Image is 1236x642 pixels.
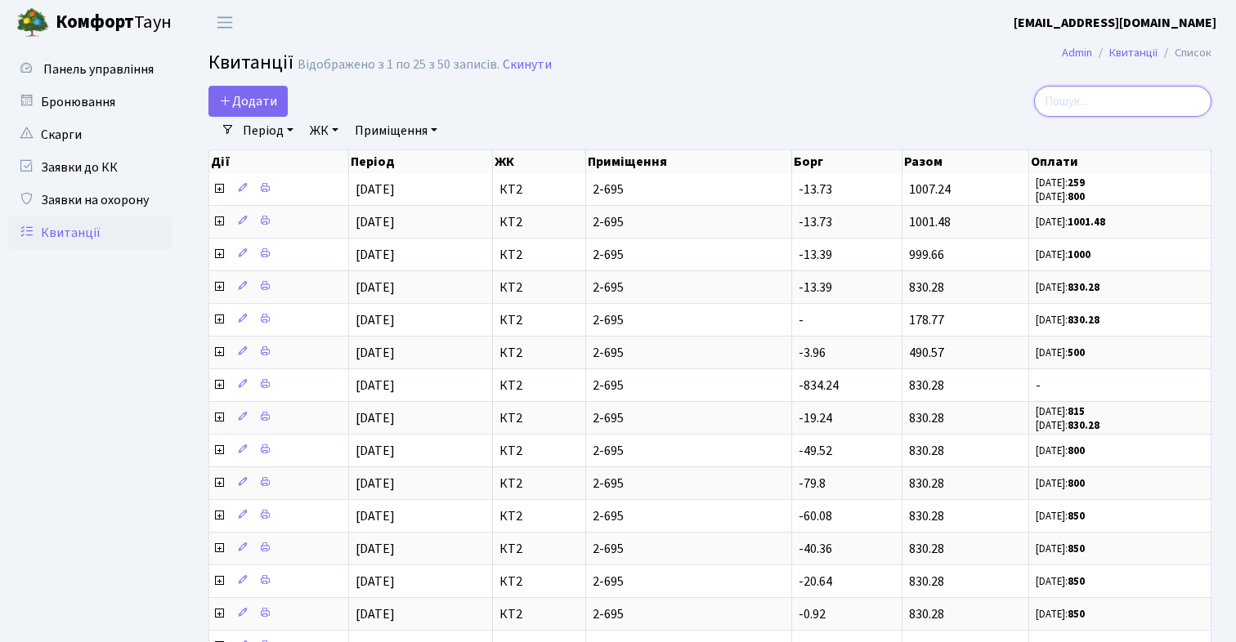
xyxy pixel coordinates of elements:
[1068,313,1099,328] b: 830.28
[204,9,245,36] button: Переключити навігацію
[1068,607,1085,622] b: 850
[1036,418,1099,433] small: [DATE]:
[16,7,49,39] img: logo.png
[593,216,785,229] span: 2-695
[348,117,444,145] a: Приміщення
[1014,14,1216,32] b: [EMAIL_ADDRESS][DOMAIN_NAME]
[1036,280,1099,295] small: [DATE]:
[8,86,172,118] a: Бронювання
[799,507,832,525] span: -60.08
[208,48,293,77] span: Квитанції
[1068,476,1085,491] b: 800
[1068,418,1099,433] b: 830.28
[219,92,277,110] span: Додати
[356,540,395,558] span: [DATE]
[909,540,944,558] span: 830.28
[586,150,792,173] th: Приміщення
[1068,444,1085,458] b: 800
[499,608,579,621] span: КТ2
[499,379,579,392] span: КТ2
[1037,36,1236,70] nav: breadcrumb
[493,150,586,173] th: ЖК
[1036,444,1085,458] small: [DATE]:
[909,181,951,198] span: 1007.24
[1068,404,1085,419] b: 815
[303,117,345,145] a: ЖК
[8,53,172,86] a: Панель управління
[356,507,395,525] span: [DATE]
[902,150,1029,173] th: Разом
[298,57,499,73] div: Відображено з 1 по 25 з 50 записів.
[593,346,785,359] span: 2-695
[356,605,395,623] span: [DATE]
[356,377,395,395] span: [DATE]
[356,311,395,329] span: [DATE]
[799,213,832,231] span: -13.73
[356,213,395,231] span: [DATE]
[909,279,944,296] span: 830.28
[499,216,579,229] span: КТ2
[499,542,579,555] span: КТ2
[1068,247,1090,262] b: 1000
[909,507,944,525] span: 830.28
[909,344,944,362] span: 490.57
[1036,574,1085,589] small: [DATE]:
[1036,404,1085,419] small: [DATE]:
[1036,509,1085,524] small: [DATE]:
[1068,189,1085,204] b: 800
[503,57,552,73] a: Скинути
[593,412,785,425] span: 2-695
[593,379,785,392] span: 2-695
[499,281,579,294] span: КТ2
[499,314,579,327] span: КТ2
[209,150,349,173] th: Дії
[499,248,579,261] span: КТ2
[799,605,826,623] span: -0.92
[593,281,785,294] span: 2-695
[909,213,951,231] span: 1001.48
[792,150,902,173] th: Борг
[909,246,944,264] span: 999.66
[593,608,785,621] span: 2-695
[799,442,832,460] span: -49.52
[1068,176,1085,190] b: 259
[909,573,944,591] span: 830.28
[799,540,832,558] span: -40.36
[499,575,579,588] span: КТ2
[1068,280,1099,295] b: 830.28
[593,542,785,555] span: 2-695
[56,9,172,37] span: Таун
[1014,13,1216,33] a: [EMAIL_ADDRESS][DOMAIN_NAME]
[1029,150,1211,173] th: Оплати
[1062,44,1092,61] a: Admin
[1036,346,1085,360] small: [DATE]:
[593,248,785,261] span: 2-695
[1036,247,1090,262] small: [DATE]:
[799,181,832,198] span: -13.73
[799,311,804,329] span: -
[1036,379,1204,392] span: -
[593,477,785,490] span: 2-695
[8,184,172,216] a: Заявки на охорону
[8,118,172,151] a: Скарги
[799,246,832,264] span: -13.39
[499,412,579,425] span: КТ2
[356,409,395,427] span: [DATE]
[1036,189,1085,204] small: [DATE]:
[799,344,826,362] span: -3.96
[1158,44,1211,62] li: Список
[356,475,395,493] span: [DATE]
[1036,176,1085,190] small: [DATE]:
[1036,476,1085,491] small: [DATE]:
[593,314,785,327] span: 2-695
[499,183,579,196] span: КТ2
[1068,215,1105,230] b: 1001.48
[56,9,134,35] b: Комфорт
[1068,542,1085,556] b: 850
[1036,607,1085,622] small: [DATE]:
[236,117,300,145] a: Період
[1068,346,1085,360] b: 500
[799,377,839,395] span: -834.24
[799,475,826,493] span: -79.8
[208,86,288,117] a: Додати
